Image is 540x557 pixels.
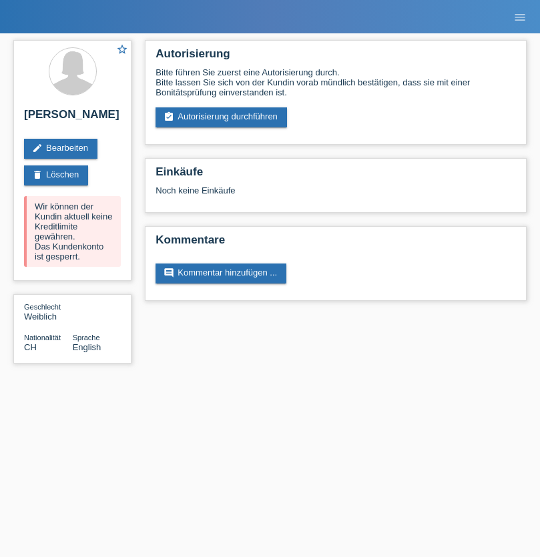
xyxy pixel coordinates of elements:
i: menu [513,11,527,24]
a: menu [507,13,533,21]
h2: Einkäufe [156,165,516,185]
a: deleteLöschen [24,165,88,185]
h2: Autorisierung [156,47,516,67]
a: commentKommentar hinzufügen ... [156,263,286,284]
span: Sprache [73,334,100,342]
i: star_border [116,43,128,55]
div: Bitte führen Sie zuerst eine Autorisierung durch. Bitte lassen Sie sich von der Kundin vorab münd... [156,67,516,97]
span: English [73,342,101,352]
i: comment [164,267,174,278]
div: Wir können der Kundin aktuell keine Kreditlimite gewähren. Das Kundenkonto ist gesperrt. [24,196,121,267]
h2: [PERSON_NAME] [24,108,121,128]
h2: Kommentare [156,233,516,253]
i: delete [32,169,43,180]
span: Nationalität [24,334,61,342]
div: Weiblich [24,302,73,322]
a: editBearbeiten [24,139,97,159]
a: star_border [116,43,128,57]
span: Geschlecht [24,303,61,311]
div: Noch keine Einkäufe [156,185,516,205]
i: edit [32,143,43,153]
i: assignment_turned_in [164,111,174,122]
span: Schweiz [24,342,37,352]
a: assignment_turned_inAutorisierung durchführen [156,107,287,127]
